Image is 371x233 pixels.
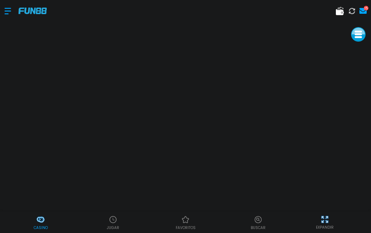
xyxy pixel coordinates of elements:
img: Casino Favoritos [181,215,190,224]
p: JUGAR [107,225,119,230]
a: CasinoCasinoCasino [4,214,77,230]
img: Casino Jugar [109,215,117,224]
p: Casino [34,225,48,230]
a: Casino FavoritosCasino Favoritosfavoritos [149,214,222,230]
img: hide [320,215,329,224]
a: 15 [357,6,367,16]
a: Casino JugarCasino JugarJUGAR [77,214,149,230]
img: Company Logo [18,8,47,14]
p: favoritos [176,225,196,230]
p: Buscar [251,225,266,230]
button: Buscar [222,214,294,230]
div: 15 [364,6,368,10]
p: EXPANDIR [316,225,334,230]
